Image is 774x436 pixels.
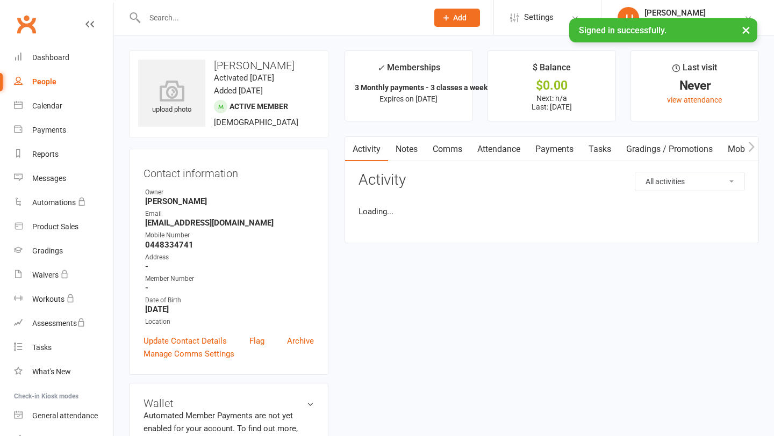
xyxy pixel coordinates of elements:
[377,63,384,73] i: ✓
[736,18,756,41] button: ×
[32,271,59,279] div: Waivers
[32,101,62,110] div: Calendar
[14,263,113,287] a: Waivers
[32,222,78,231] div: Product Sales
[14,336,113,360] a: Tasks
[533,61,571,80] div: $ Balance
[145,252,314,263] div: Address
[32,343,52,352] div: Tasks
[145,274,314,284] div: Member Number
[355,83,488,92] strong: 3 Monthly payments - 3 classes a week
[145,261,314,271] strong: -
[14,166,113,191] a: Messages
[470,137,528,162] a: Attendance
[619,137,720,162] a: Gradings / Promotions
[145,187,314,198] div: Owner
[644,8,744,18] div: [PERSON_NAME]
[453,13,467,22] span: Add
[145,230,314,241] div: Mobile Number
[249,335,264,347] a: Flag
[667,96,722,104] a: view attendance
[672,61,717,80] div: Last visit
[641,80,749,91] div: Never
[14,239,113,263] a: Gradings
[145,218,314,228] strong: [EMAIL_ADDRESS][DOMAIN_NAME]
[498,94,606,111] p: Next: n/a Last: [DATE]
[32,367,71,376] div: What's New
[377,61,440,81] div: Memberships
[359,205,745,218] li: Loading...
[287,335,314,347] a: Archive
[145,197,314,206] strong: [PERSON_NAME]
[214,73,274,83] time: Activated [DATE]
[32,53,69,62] div: Dashboard
[145,209,314,219] div: Email
[145,317,314,327] div: Location
[230,102,288,111] span: Active member
[32,246,63,255] div: Gradings
[379,95,438,103] span: Expires on [DATE]
[14,118,113,142] a: Payments
[644,18,744,27] div: [PERSON_NAME] Boxing Gym
[144,163,314,179] h3: Contact information
[13,11,40,38] a: Clubworx
[144,335,227,347] a: Update Contact Details
[214,86,263,96] time: Added [DATE]
[425,137,470,162] a: Comms
[145,283,314,293] strong: -
[14,360,113,384] a: What's New
[581,137,619,162] a: Tasks
[32,174,66,183] div: Messages
[14,70,113,94] a: People
[145,240,314,250] strong: 0448334741
[579,25,666,35] span: Signed in successfully.
[144,397,314,409] h3: Wallet
[14,287,113,311] a: Workouts
[14,215,113,239] a: Product Sales
[145,295,314,306] div: Date of Birth
[32,411,98,420] div: General attendance
[144,347,234,360] a: Manage Comms Settings
[14,142,113,166] a: Reports
[524,5,554,30] span: Settings
[14,191,113,215] a: Automations
[14,94,113,118] a: Calendar
[359,172,745,188] h3: Activity
[138,80,205,115] div: upload photo
[388,137,425,162] a: Notes
[345,137,388,162] a: Activity
[14,311,113,336] a: Assessments
[434,9,480,27] button: Add
[32,319,85,328] div: Assessments
[214,118,298,127] span: [DEMOGRAPHIC_DATA]
[145,304,314,314] strong: [DATE]
[14,46,113,70] a: Dashboard
[498,80,606,91] div: $0.00
[32,295,64,303] div: Workouts
[618,7,639,28] div: JJ
[32,77,56,86] div: People
[32,126,66,134] div: Payments
[141,10,420,25] input: Search...
[14,404,113,428] a: General attendance kiosk mode
[32,150,59,158] div: Reports
[138,60,319,71] h3: [PERSON_NAME]
[528,137,581,162] a: Payments
[32,198,76,207] div: Automations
